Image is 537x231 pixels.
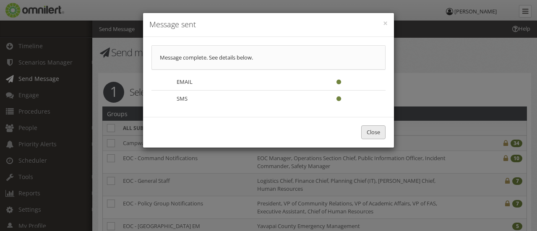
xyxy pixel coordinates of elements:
[171,95,308,103] div: SMS
[151,45,386,70] div: Message complete. See details below.
[171,78,308,86] div: EMAIL
[361,125,386,139] button: Close
[149,19,388,30] h4: Message sent
[19,6,36,13] span: Help
[383,19,388,28] button: ×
